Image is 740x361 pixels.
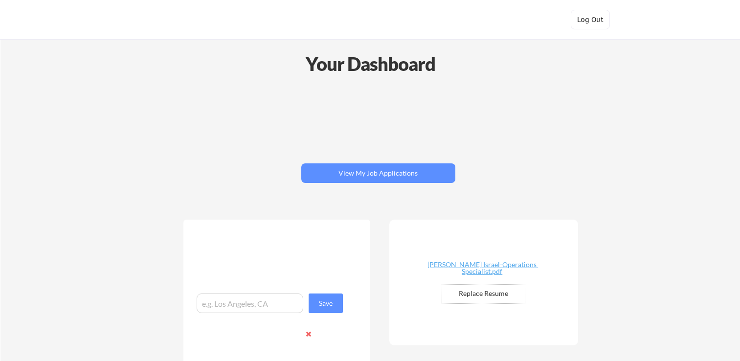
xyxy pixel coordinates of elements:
button: View My Job Applications [301,163,455,183]
a: [PERSON_NAME] Israel-Operations Specialist.pdf [424,261,540,276]
div: [PERSON_NAME] Israel-Operations Specialist.pdf [424,261,540,275]
button: Save [309,293,343,313]
input: e.g. Los Angeles, CA [197,293,303,313]
button: Log Out [571,10,610,29]
div: Your Dashboard [1,50,740,78]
